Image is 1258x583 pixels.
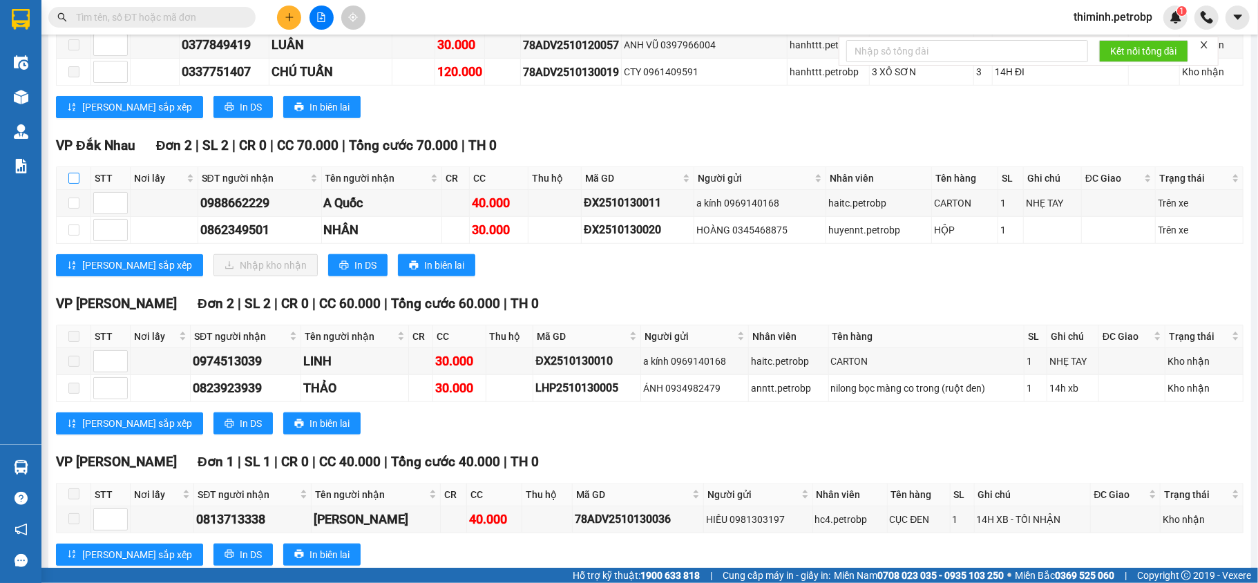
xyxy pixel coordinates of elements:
[829,325,1024,348] th: Tên hàng
[225,549,234,560] span: printer
[1094,487,1147,502] span: ĐC Giao
[1164,487,1229,502] span: Trạng thái
[301,375,409,402] td: THẢO
[213,96,273,118] button: printerIn DS
[269,32,392,59] td: LUÂN
[467,484,523,506] th: CC
[872,64,971,79] div: 3 XÔ SƠN
[76,10,239,25] input: Tìm tên, số ĐT hoặc mã đơn
[1226,6,1250,30] button: caret-down
[56,96,203,118] button: sort-ascending[PERSON_NAME] sắp xếp
[585,171,680,186] span: Mã GD
[301,348,409,375] td: LINH
[56,137,135,153] span: VP Đắk Nhau
[15,554,28,567] span: message
[198,487,296,502] span: SĐT người nhận
[198,454,234,470] span: Đơn 1
[751,381,826,396] div: anntt.petrobp
[976,64,990,79] div: 3
[156,137,193,153] span: Đơn 2
[398,254,475,276] button: printerIn biên lai
[324,220,440,240] div: NHÂN
[409,260,419,271] span: printer
[576,487,689,502] span: Mã GD
[202,137,229,153] span: SL 2
[640,570,700,581] strong: 1900 633 818
[15,523,28,536] span: notification
[271,35,390,55] div: LUÂN
[433,325,486,348] th: CC
[1103,329,1151,344] span: ĐC Giao
[134,171,184,186] span: Nơi lấy
[319,296,381,312] span: CC 60.000
[309,416,350,431] span: In biên lai
[328,254,388,276] button: printerIn DS
[828,195,929,211] div: haitc.petrobp
[582,217,694,244] td: ĐX2510130020
[91,167,131,190] th: STT
[349,137,458,153] span: Tổng cước 70.000
[533,375,641,402] td: LHP2510130005
[82,258,192,273] span: [PERSON_NAME] sắp xếp
[67,260,77,271] span: sort-ascending
[831,381,1022,396] div: nilong bọc màng co trong (ruột đen)
[751,354,826,369] div: haitc.petrobp
[486,325,534,348] th: Thu hộ
[14,124,28,139] img: warehouse-icon
[645,329,734,344] span: Người gửi
[270,137,274,153] span: |
[472,193,526,213] div: 40.000
[533,348,641,375] td: ĐX2510130010
[828,222,929,238] div: huyennt.petrobp
[624,64,785,79] div: CTY 0961409591
[67,102,77,113] span: sort-ascending
[790,37,867,52] div: hanhttt.petrobp
[1182,64,1241,79] div: Kho nhận
[56,454,177,470] span: VP [PERSON_NAME]
[537,329,627,344] span: Mã GD
[182,35,267,55] div: 0377849419
[846,40,1088,62] input: Nhập số tổng đài
[813,484,888,506] th: Nhân viên
[1055,570,1114,581] strong: 0369 525 060
[953,512,972,527] div: 1
[67,419,77,430] span: sort-ascending
[975,484,1091,506] th: Ghi chú
[1049,354,1096,369] div: NHẸ TAY
[391,454,500,470] span: Tổng cước 40.000
[584,221,692,238] div: ĐX2510130020
[706,512,810,527] div: HIẾU 0981303197
[384,454,388,470] span: |
[573,506,704,533] td: 78ADV2510130036
[312,296,316,312] span: |
[240,547,262,562] span: In DS
[890,512,948,527] div: CỤC ĐEN
[198,217,322,244] td: 0862349501
[1027,381,1045,396] div: 1
[1110,44,1177,59] span: Kết nối tổng đài
[442,167,470,190] th: CR
[698,171,812,186] span: Người gửi
[437,62,482,82] div: 120.000
[877,570,1004,581] strong: 0708 023 035 - 0935 103 250
[14,460,28,475] img: warehouse-icon
[1026,195,1079,211] div: NHẸ TAY
[1158,195,1240,211] div: Trên xe
[213,412,273,434] button: printerIn DS
[1169,329,1229,344] span: Trạng thái
[240,99,262,115] span: In DS
[82,416,192,431] span: [PERSON_NAME] sắp xếp
[56,254,203,276] button: sort-ascending[PERSON_NAME] sắp xếp
[12,9,30,30] img: logo-vxr
[245,454,271,470] span: SL 1
[57,12,67,22] span: search
[240,416,262,431] span: In DS
[322,217,443,244] td: NHÂN
[1170,11,1182,23] img: icon-new-feature
[271,62,390,82] div: CHÚ TUẤN
[1049,381,1096,396] div: 14h xb
[573,568,700,583] span: Hỗ trợ kỹ thuật:
[348,12,358,22] span: aim
[749,325,828,348] th: Nhân viên
[315,487,426,502] span: Tên người nhận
